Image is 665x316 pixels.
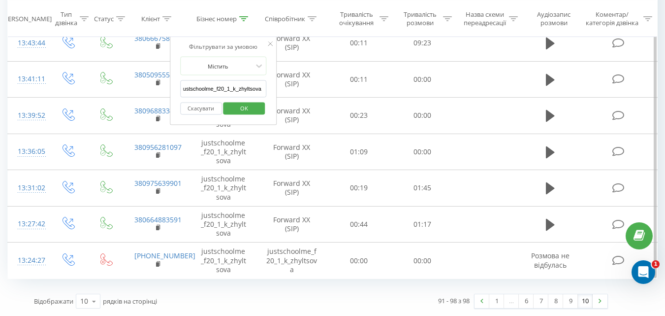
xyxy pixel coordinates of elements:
span: OK [230,100,258,115]
td: justschoolme_f20_1_k_zhyltsova [190,206,256,243]
div: 13:31:02 [18,178,38,198]
td: justschoolme_f20_1_k_zhyltsova [190,243,256,279]
a: 8 [548,294,563,308]
div: Бізнес номер [196,14,237,23]
td: 01:09 [327,134,391,170]
td: Forward XX (SIP) [256,170,327,207]
a: 380664883591 [134,215,182,224]
a: 380968833446 [134,106,182,115]
a: 6 [519,294,534,308]
div: Назва схеми переадресації [463,10,507,27]
td: 00:00 [391,98,454,134]
td: justschoolme_f20_1_k_zhyltsova [256,243,327,279]
div: Коментар/категорія дзвінка [583,10,641,27]
div: Статус [94,14,114,23]
td: 01:45 [391,170,454,207]
td: 00:44 [327,206,391,243]
td: 00:00 [391,134,454,170]
td: Forward XX (SIP) [256,61,327,98]
div: Аудіозапис розмови [529,10,579,27]
td: Forward XX (SIP) [256,98,327,134]
td: justschoolme_f20_1_k_zhyltsova [190,134,256,170]
div: Клієнт [141,14,160,23]
td: Forward XX (SIP) [256,206,327,243]
span: Відображати [34,297,73,306]
span: Розмова не відбулась [531,251,570,269]
td: Forward XX (SIP) [256,25,327,61]
td: 00:19 [327,170,391,207]
td: 00:11 [327,25,391,61]
span: 1 [652,260,660,268]
td: 00:23 [327,98,391,134]
a: 380509555253 [134,70,182,79]
div: 13:36:05 [18,142,38,161]
td: 00:00 [391,61,454,98]
button: Скасувати [180,102,222,114]
div: Співробітник [265,14,305,23]
a: 7 [534,294,548,308]
div: 13:24:27 [18,251,38,270]
button: OK [223,102,265,114]
div: Фільтрувати за умовою [180,42,267,52]
div: [PERSON_NAME] [2,14,52,23]
span: рядків на сторінці [103,297,157,306]
div: Тривалість очікування [336,10,377,27]
div: 13:27:42 [18,214,38,234]
a: 1 [489,294,504,308]
a: 380956281097 [134,142,182,152]
div: 10 [80,296,88,306]
a: 10 [578,294,593,308]
td: 09:23 [391,25,454,61]
iframe: Intercom live chat [632,260,655,284]
td: 01:17 [391,206,454,243]
div: 13:41:11 [18,70,38,89]
div: 13:39:52 [18,106,38,125]
a: 9 [563,294,578,308]
a: [PHONE_NUMBER] [134,251,195,260]
div: Тривалість розмови [400,10,441,27]
div: Тип дзвінка [55,10,77,27]
td: 00:11 [327,61,391,98]
td: 00:00 [327,243,391,279]
div: 13:43:44 [18,34,38,53]
td: justschoolme_f20_1_k_zhyltsova [190,170,256,207]
input: Введіть значення [180,80,267,98]
td: Forward XX (SIP) [256,134,327,170]
td: 00:00 [391,243,454,279]
div: 91 - 98 з 98 [438,296,470,306]
a: 380666758788 [134,34,182,43]
div: … [504,294,519,308]
a: 380975639901 [134,178,182,188]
